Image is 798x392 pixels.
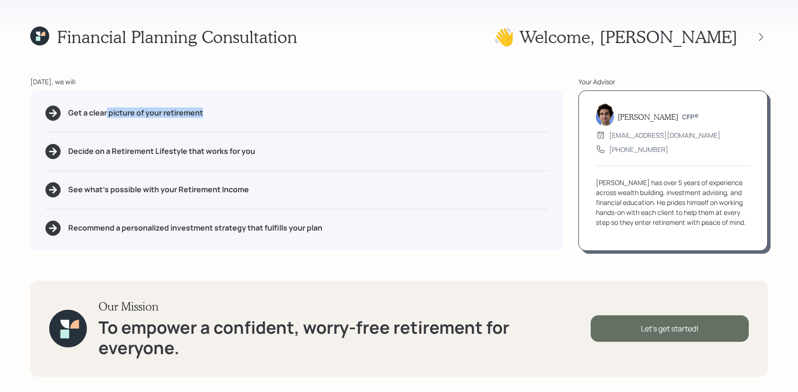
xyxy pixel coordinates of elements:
h5: Recommend a personalized investment strategy that fulfills your plan [68,223,322,232]
h1: 👋 Welcome , [PERSON_NAME] [493,27,737,47]
div: Your Advisor [578,77,768,87]
h5: [PERSON_NAME] [618,112,678,121]
h3: Our Mission [98,300,591,313]
img: harrison-schaefer-headshot-2.png [596,103,614,126]
h5: Get a clear picture of your retirement [68,108,203,117]
h1: To empower a confident, worry-free retirement for everyone. [98,317,591,358]
div: [PHONE_NUMBER] [609,144,668,154]
div: [EMAIL_ADDRESS][DOMAIN_NAME] [609,130,720,140]
div: Let's get started! [591,315,749,342]
h5: Decide on a Retirement Lifestyle that works for you [68,147,255,156]
h5: See what's possible with your Retirement Income [68,185,249,194]
h6: CFP® [682,113,699,121]
div: [DATE], we will: [30,77,563,87]
h1: Financial Planning Consultation [57,27,297,47]
div: [PERSON_NAME] has over 5 years of experience across wealth building, investment advising, and fin... [596,178,750,227]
